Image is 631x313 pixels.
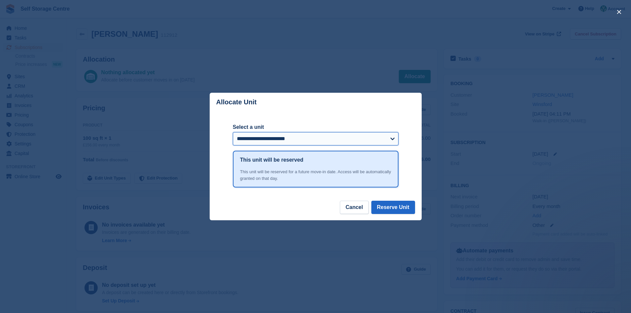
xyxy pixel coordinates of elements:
[233,123,398,131] label: Select a unit
[340,201,368,214] button: Cancel
[240,169,391,182] div: This unit will be reserved for a future move-in date. Access will be automatically granted on tha...
[614,7,624,17] button: close
[371,201,415,214] button: Reserve Unit
[240,156,303,164] h1: This unit will be reserved
[216,98,257,106] p: Allocate Unit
